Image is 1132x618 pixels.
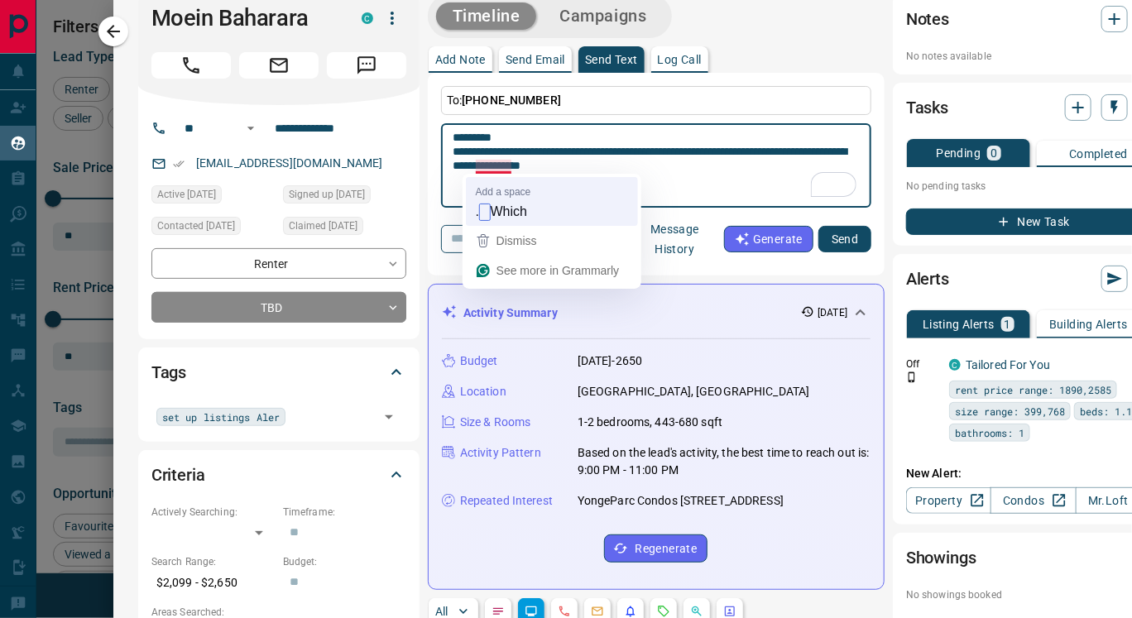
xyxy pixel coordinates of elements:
[436,2,537,30] button: Timeline
[624,605,637,618] svg: Listing Alerts
[157,218,235,234] span: Contacted [DATE]
[173,158,185,170] svg: Email Verified
[604,534,707,563] button: Regenerate
[460,492,553,510] p: Repeated Interest
[492,605,505,618] svg: Notes
[506,54,565,65] p: Send Email
[818,226,871,252] button: Send
[435,54,486,65] p: Add Note
[690,605,703,618] svg: Opportunities
[955,381,1111,398] span: rent price range: 1890,2585
[906,544,976,571] h2: Showings
[157,186,216,203] span: Active [DATE]
[818,305,847,320] p: [DATE]
[585,54,638,65] p: Send Text
[906,357,939,371] p: Off
[151,352,406,392] div: Tags
[241,118,261,138] button: Open
[906,266,949,292] h2: Alerts
[283,185,406,208] div: Thu Aug 14 2025
[626,216,724,262] button: Message History
[151,5,337,31] h1: Moein Baharara
[151,569,275,596] p: $2,099 - $2,650
[460,414,531,431] p: Size & Rooms
[906,6,949,32] h2: Notes
[906,94,948,121] h2: Tasks
[966,358,1050,371] a: Tailored For You
[239,52,319,79] span: Email
[377,405,401,429] button: Open
[151,217,275,240] div: Fri Aug 15 2025
[955,403,1065,419] span: size range: 399,768
[906,371,918,383] svg: Push Notification Only
[1005,319,1011,330] p: 1
[578,414,722,431] p: 1-2 bedrooms, 443-680 sqft
[657,605,670,618] svg: Requests
[1049,319,1128,330] p: Building Alerts
[283,554,406,569] p: Budget:
[151,462,205,488] h2: Criteria
[289,218,357,234] span: Claimed [DATE]
[955,424,1024,441] span: bathrooms: 1
[558,605,571,618] svg: Calls
[151,455,406,495] div: Criteria
[1069,148,1128,160] p: Completed
[723,605,736,618] svg: Agent Actions
[442,298,871,328] div: Activity Summary[DATE]
[151,292,406,323] div: TBD
[937,147,981,159] p: Pending
[460,444,541,462] p: Activity Pattern
[923,319,995,330] p: Listing Alerts
[162,409,280,425] span: set up listings Aler
[453,131,860,201] textarea: To enrich screen reader interactions, please activate Accessibility in Grammarly extension settings
[578,492,784,510] p: YongeParc Condos [STREET_ADDRESS]
[990,487,1076,514] a: Condos
[327,52,406,79] span: Message
[151,505,275,520] p: Actively Searching:
[949,359,961,371] div: condos.ca
[151,185,275,208] div: Fri Aug 15 2025
[906,487,991,514] a: Property
[990,147,997,159] p: 0
[460,352,498,370] p: Budget
[543,2,663,30] button: Campaigns
[463,304,558,322] p: Activity Summary
[151,248,406,279] div: Renter
[151,359,186,386] h2: Tags
[196,156,383,170] a: [EMAIL_ADDRESS][DOMAIN_NAME]
[658,54,702,65] p: Log Call
[435,606,448,617] p: All
[578,444,871,479] p: Based on the lead's activity, the best time to reach out is: 9:00 PM - 11:00 PM
[151,52,231,79] span: Call
[525,605,538,618] svg: Lead Browsing Activity
[460,383,506,400] p: Location
[462,93,561,107] span: [PHONE_NUMBER]
[578,352,642,370] p: [DATE]-2650
[362,12,373,24] div: condos.ca
[724,226,813,252] button: Generate
[591,605,604,618] svg: Emails
[441,86,871,115] p: To:
[578,383,810,400] p: [GEOGRAPHIC_DATA], [GEOGRAPHIC_DATA]
[289,186,365,203] span: Signed up [DATE]
[283,217,406,240] div: Fri Aug 15 2025
[283,505,406,520] p: Timeframe:
[151,554,275,569] p: Search Range:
